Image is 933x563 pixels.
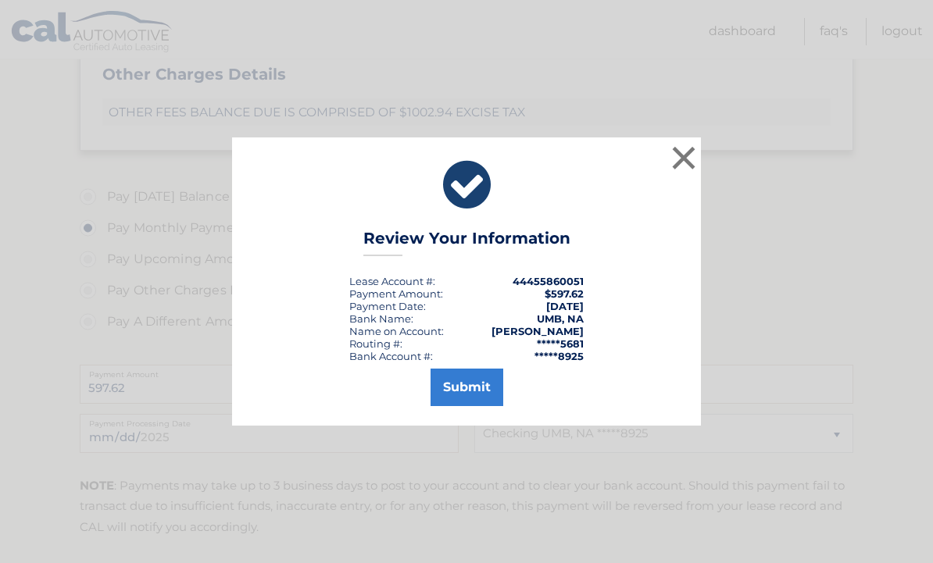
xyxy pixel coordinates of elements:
[546,300,584,312] span: [DATE]
[349,275,435,287] div: Lease Account #:
[349,350,433,362] div: Bank Account #:
[545,287,584,300] span: $597.62
[537,312,584,325] strong: UMB, NA
[513,275,584,287] strong: 44455860051
[349,337,402,350] div: Routing #:
[431,369,503,406] button: Submit
[349,300,426,312] div: :
[492,325,584,337] strong: [PERSON_NAME]
[349,325,444,337] div: Name on Account:
[349,312,413,325] div: Bank Name:
[668,142,699,173] button: ×
[363,229,570,256] h3: Review Your Information
[349,287,443,300] div: Payment Amount:
[349,300,424,312] span: Payment Date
